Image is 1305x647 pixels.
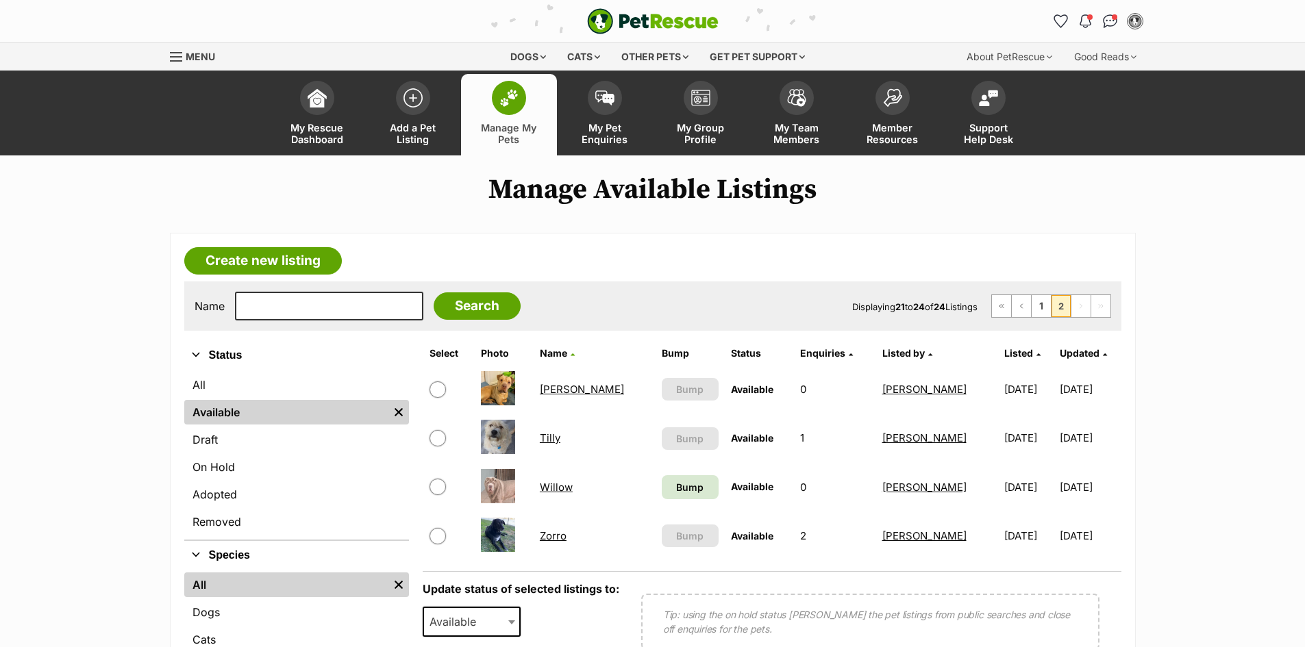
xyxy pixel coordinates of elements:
[1060,347,1099,359] span: Updated
[787,89,806,107] img: team-members-icon-5396bd8760b3fe7c0b43da4ab00e1e3bb1a5d9ba89233759b79545d2d3fc5d0d.svg
[478,122,540,145] span: Manage My Pets
[388,572,409,597] a: Remove filter
[999,512,1058,559] td: [DATE]
[184,427,409,452] a: Draft
[800,347,845,359] span: translation missing: en.admin.listings.index.attributes.enquiries
[999,414,1058,461] td: [DATE]
[913,301,925,312] strong: 24
[852,301,978,312] span: Displaying to of Listings
[882,383,967,396] a: [PERSON_NAME]
[731,481,773,492] span: Available
[184,346,409,364] button: Status
[934,301,945,312] strong: 24
[957,43,1062,71] div: About PetRescue
[1060,347,1107,359] a: Updated
[1071,295,1091,317] span: Next page
[184,600,409,624] a: Dogs
[382,122,444,145] span: Add a Pet Listing
[184,400,388,424] a: Available
[195,300,225,312] label: Name
[1124,10,1146,32] button: My account
[184,509,409,534] a: Removed
[434,292,521,320] input: Search
[999,366,1058,413] td: [DATE]
[731,432,773,444] span: Available
[587,8,719,34] a: PetRescue
[882,431,967,444] a: [PERSON_NAME]
[1091,295,1110,317] span: Last page
[941,74,1036,155] a: Support Help Desk
[795,414,875,461] td: 1
[424,612,490,631] span: Available
[991,294,1111,318] nav: Pagination
[958,122,1019,145] span: Support Help Desk
[662,378,719,401] button: Bump
[676,431,704,446] span: Bump
[1080,14,1091,28] img: notifications-46538b983faf8c2785f20acdc204bb7945ddae34d4c08c2a6579f10ce5e182be.svg
[882,481,967,494] a: [PERSON_NAME]
[184,572,388,597] a: All
[184,482,409,507] a: Adopted
[595,90,614,105] img: pet-enquiries-icon-7e3ad2cf08bfb03b45e93fb7055b45f3efa6380592205ae92323e6603595dc1f.svg
[186,51,215,62] span: Menu
[882,347,925,359] span: Listed by
[663,607,1078,636] p: Tip: using the on hold status [PERSON_NAME] the pet listings from public searches and close off e...
[1065,43,1146,71] div: Good Reads
[184,455,409,479] a: On Hold
[882,529,967,542] a: [PERSON_NAME]
[475,342,533,364] th: Photo
[388,400,409,424] a: Remove filter
[365,74,461,155] a: Add a Pet Listing
[1060,414,1119,461] td: [DATE]
[540,383,624,396] a: [PERSON_NAME]
[308,88,327,107] img: dashboard-icon-eb2f2d2d3e046f16d808141f083e7271f6b2e854fb5c12c21221c1fb7104beca.svg
[700,43,815,71] div: Get pet support
[1032,295,1051,317] a: Page 1
[184,372,409,397] a: All
[540,347,575,359] a: Name
[676,480,704,494] span: Bump
[286,122,348,145] span: My Rescue Dashboard
[653,74,749,155] a: My Group Profile
[862,122,923,145] span: Member Resources
[269,74,365,155] a: My Rescue Dashboard
[676,382,704,396] span: Bump
[557,74,653,155] a: My Pet Enquiries
[612,43,698,71] div: Other pets
[587,8,719,34] img: logo-e224e6f780fb5917bec1dbf3a21bbac754714ae5b6737aabdf751b685950b380.svg
[540,431,560,444] a: Tilly
[1099,10,1121,32] a: Conversations
[540,347,567,359] span: Name
[999,464,1058,511] td: [DATE]
[1060,366,1119,413] td: [DATE]
[882,347,932,359] a: Listed by
[731,530,773,542] span: Available
[1050,10,1072,32] a: Favourites
[845,74,941,155] a: Member Resources
[1128,14,1142,28] img: Lorraine Saunders profile pic
[731,383,773,395] span: Available
[749,74,845,155] a: My Team Members
[423,582,619,596] label: Update status of selected listings to:
[1004,347,1041,359] a: Listed
[800,347,853,359] a: Enquiries
[501,43,556,71] div: Dogs
[574,122,636,145] span: My Pet Enquiries
[670,122,732,145] span: My Group Profile
[725,342,793,364] th: Status
[656,342,724,364] th: Bump
[1012,295,1031,317] a: Previous page
[1052,295,1071,317] span: Page 2
[676,529,704,543] span: Bump
[184,247,342,275] a: Create new listing
[691,90,710,106] img: group-profile-icon-3fa3cf56718a62981997c0bc7e787c4b2cf8bcc04b72c1350f741eb67cf2f40e.svg
[540,529,567,542] a: Zorro
[558,43,610,71] div: Cats
[662,524,719,547] button: Bump
[499,89,519,107] img: manage-my-pets-icon-02211641906a0b7f246fdf0571729dbe1e7629f14944591b6c1af311fb30b64b.svg
[461,74,557,155] a: Manage My Pets
[1103,14,1117,28] img: chat-41dd97257d64d25036548639549fe6c8038ab92f7586957e7f3b1b290dea8141.svg
[795,366,875,413] td: 0
[1075,10,1097,32] button: Notifications
[992,295,1011,317] a: First page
